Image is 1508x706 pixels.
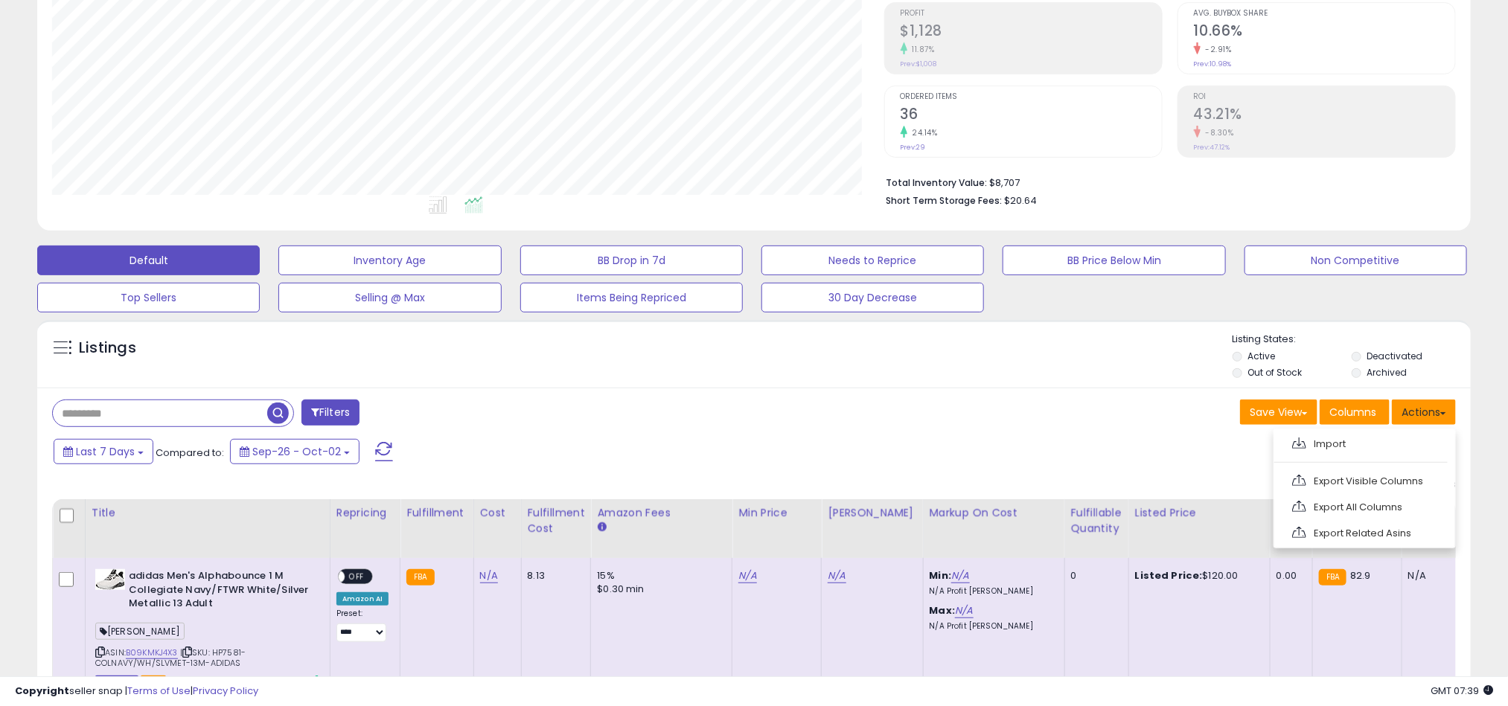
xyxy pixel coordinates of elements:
[1135,569,1259,583] div: $120.00
[520,283,743,312] button: Items Being Repriced
[1408,569,1457,583] div: N/A
[37,246,260,275] button: Default
[480,505,515,521] div: Cost
[336,505,394,521] div: Repricing
[923,499,1064,558] th: The percentage added to the cost of goods (COGS) that forms the calculator for Min & Max prices.
[1201,127,1234,138] small: -8.30%
[886,176,988,189] b: Total Inventory Value:
[480,568,498,583] a: N/A
[1194,106,1455,126] h2: 43.21%
[761,283,984,312] button: 30 Day Decrease
[528,569,580,583] div: 8.13
[95,569,125,590] img: 41jRAZJD-JL._SL40_.jpg
[738,568,756,583] a: N/A
[901,93,1162,101] span: Ordered Items
[1282,469,1445,492] a: Export Visible Columns
[955,603,973,618] a: N/A
[406,569,434,585] small: FBA
[901,22,1162,42] h2: $1,128
[76,444,135,459] span: Last 7 Days
[951,568,969,583] a: N/A
[95,623,185,640] span: [PERSON_NAME]
[406,505,467,521] div: Fulfillment
[129,569,310,614] b: adidas Men's Alphabounce 1 M Collegiate Navy/FTWR White/Silver Metallic 13 Adult
[1233,333,1471,347] p: Listing States:
[828,505,916,521] div: [PERSON_NAME]
[278,283,501,312] button: Selling @ Max
[901,106,1162,126] h2: 36
[828,568,846,583] a: N/A
[156,446,224,460] span: Compared to:
[930,621,1053,632] p: N/A Profit [PERSON_NAME]
[738,505,815,521] div: Min Price
[345,571,368,583] span: OFF
[886,173,1445,190] li: $8,707
[1282,495,1445,519] a: Export All Columns
[1245,246,1467,275] button: Non Competitive
[1071,505,1122,536] div: Fulfillable Quantity
[79,338,136,359] h5: Listings
[15,684,258,699] div: seller snap | |
[901,143,926,152] small: Prev: 29
[1194,10,1455,18] span: Avg. Buybox Share
[1194,93,1455,101] span: ROI
[1282,522,1445,545] a: Export Related Asins
[1194,143,1230,152] small: Prev: 47.12%
[597,521,606,534] small: Amazon Fees.
[278,246,501,275] button: Inventory Age
[336,592,389,606] div: Amazon AI
[886,194,1003,207] b: Short Term Storage Fees:
[907,44,935,55] small: 11.87%
[1320,399,1390,425] button: Columns
[930,586,1053,597] p: N/A Profit [PERSON_NAME]
[1277,569,1301,583] div: 0.00
[95,646,246,669] span: | SKU: HP7581-COLNAVY/WH/SLVMET-13M-ADIDAS
[230,439,360,464] button: Sep-26 - Oct-02
[901,10,1162,18] span: Profit
[1248,366,1303,379] label: Out of Stock
[1003,246,1225,275] button: BB Price Below Min
[1071,569,1117,583] div: 0
[193,684,258,698] a: Privacy Policy
[1194,60,1232,68] small: Prev: 10.98%
[1367,366,1407,379] label: Archived
[127,684,191,698] a: Terms of Use
[907,127,938,138] small: 24.14%
[1135,505,1264,521] div: Listed Price
[1194,22,1455,42] h2: 10.66%
[126,646,178,659] a: B09KMKJ4X3
[1248,350,1276,362] label: Active
[1201,44,1232,55] small: -2.91%
[54,439,153,464] button: Last 7 Days
[930,603,956,617] b: Max:
[597,505,726,521] div: Amazon Fees
[520,246,743,275] button: BB Drop in 7d
[930,568,952,583] b: Min:
[37,283,260,312] button: Top Sellers
[597,569,721,583] div: 15%
[1329,405,1376,420] span: Columns
[336,609,389,641] div: Preset:
[1240,399,1317,425] button: Save View
[1431,684,1493,698] span: 2025-10-10 07:39 GMT
[301,399,360,426] button: Filters
[1005,193,1038,208] span: $20.64
[930,505,1058,521] div: Markup on Cost
[92,505,324,521] div: Title
[1350,568,1371,583] span: 82.9
[1319,569,1346,585] small: FBA
[15,684,69,698] strong: Copyright
[1135,568,1203,583] b: Listed Price:
[528,505,585,536] div: Fulfillment Cost
[1367,350,1422,362] label: Deactivated
[597,583,721,596] div: $0.30 min
[252,444,341,459] span: Sep-26 - Oct-02
[761,246,984,275] button: Needs to Reprice
[1282,432,1445,455] a: Import
[901,60,937,68] small: Prev: $1,008
[1392,399,1456,425] button: Actions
